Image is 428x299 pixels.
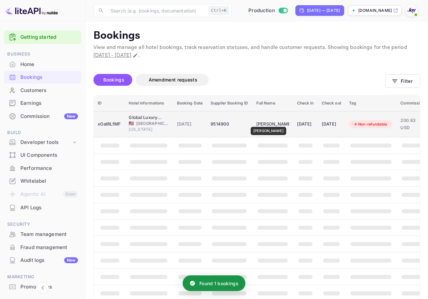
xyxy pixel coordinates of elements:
div: Promo codes [20,283,78,291]
p: [DOMAIN_NAME] [358,8,392,13]
span: [GEOGRAPHIC_DATA] [136,121,169,126]
div: Home [4,58,81,71]
div: Commission [20,113,78,120]
div: Bookings [4,71,81,84]
div: Fraud management [4,241,81,254]
span: Bookings [103,77,124,82]
th: ID [94,95,125,111]
div: Performance [4,162,81,175]
div: Team management [20,231,78,238]
div: Customers [20,87,78,94]
div: account-settings tabs [93,74,385,86]
span: [US_STATE] [129,126,162,132]
div: Team management [4,228,81,241]
span: Business [4,51,81,58]
a: Performance [4,162,81,174]
img: With Joy [406,5,417,16]
a: UI Components [4,149,81,161]
div: Performance [20,165,78,172]
div: Customers [4,84,81,97]
a: CommissionNew [4,110,81,122]
div: Non-refundable [349,120,391,128]
span: 200.83 USD [400,117,424,131]
div: Ammad Khan [256,119,289,129]
span: [DATE] [177,121,203,128]
div: Developer tools [4,137,81,148]
p: Found 1 bookings [199,280,238,287]
a: Bookings [4,71,81,83]
th: Booking Date [173,95,207,111]
div: Global Luxury Suites at Capitol Hill [129,114,162,121]
a: Promo codes [4,281,81,293]
div: [DATE] — [DATE] [307,8,340,13]
div: Developer tools [20,139,71,146]
div: Ctrl+K [209,6,229,15]
span: Production [248,7,275,14]
span: [DATE] - [DATE] [93,52,131,59]
th: Full Name [252,95,293,111]
div: UI Components [20,151,78,159]
div: Audit logsNew [4,254,81,267]
div: API Logs [20,204,78,212]
div: Bookings [20,74,78,81]
div: CommissionNew [4,110,81,123]
div: [DATE] [322,119,341,129]
a: Customers [4,84,81,96]
span: Marketing [4,273,81,281]
div: Getting started [4,31,81,44]
img: LiteAPI logo [5,5,58,16]
a: Getting started [20,34,78,41]
p: Bookings [93,29,420,42]
div: 9514900 [211,119,248,129]
div: Fraud management [20,244,78,251]
button: Change date range [132,52,138,59]
a: Earnings [4,97,81,109]
input: Search (e.g. bookings, documentation) [107,4,206,17]
th: Supplier Booking ID [207,95,252,111]
div: UI Components [4,149,81,162]
div: Whitelabel [4,175,81,188]
a: Home [4,58,81,70]
div: xOatRLfMF [98,119,121,129]
button: Collapse navigation [37,282,49,294]
th: Check out [318,95,345,111]
div: Switch to Sandbox mode [246,7,290,14]
span: Build [4,129,81,136]
button: Filter [385,74,420,88]
div: Earnings [20,100,78,107]
a: Whitelabel [4,175,81,187]
a: Team management [4,228,81,240]
div: Audit logs [20,257,78,264]
a: Audit logsNew [4,254,81,266]
span: Security [4,221,81,228]
p: View and manage all hotel bookings, track reservation statuses, and handle customer requests. Sho... [93,44,420,59]
div: Earnings [4,97,81,110]
a: Fraud management [4,241,81,253]
span: United States of America [129,121,134,126]
div: Whitelabel [20,177,78,185]
a: API Logs [4,201,81,214]
div: New [64,113,78,119]
span: Amendment requests [149,77,197,82]
th: Check in [293,95,318,111]
div: New [64,257,78,263]
th: Hotel informations [125,95,173,111]
div: Home [20,61,78,68]
th: Tag [345,95,397,111]
div: [DATE] [297,119,314,129]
